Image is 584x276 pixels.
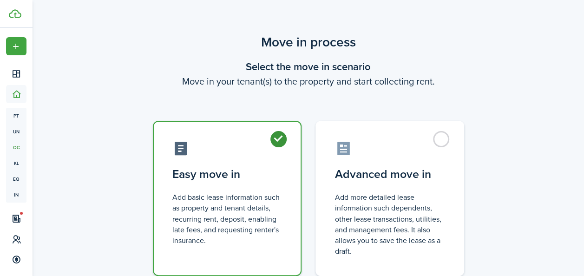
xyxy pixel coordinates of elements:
a: pt [6,108,26,124]
a: eq [6,171,26,187]
img: TenantCloud [9,9,21,18]
scenario-title: Move in process [141,33,476,52]
control-radio-card-title: Easy move in [172,166,282,183]
a: in [6,187,26,203]
wizard-step-header-title: Select the move in scenario [141,59,476,74]
a: un [6,124,26,139]
control-radio-card-description: Add more detailed lease information such dependents, other lease transactions, utilities, and man... [335,192,445,256]
control-radio-card-title: Advanced move in [335,166,445,183]
button: Open menu [6,37,26,55]
a: kl [6,155,26,171]
wizard-step-header-description: Move in your tenant(s) to the property and start collecting rent. [141,74,476,88]
a: oc [6,139,26,155]
control-radio-card-description: Add basic lease information such as property and tenant details, recurring rent, deposit, enablin... [172,192,282,246]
